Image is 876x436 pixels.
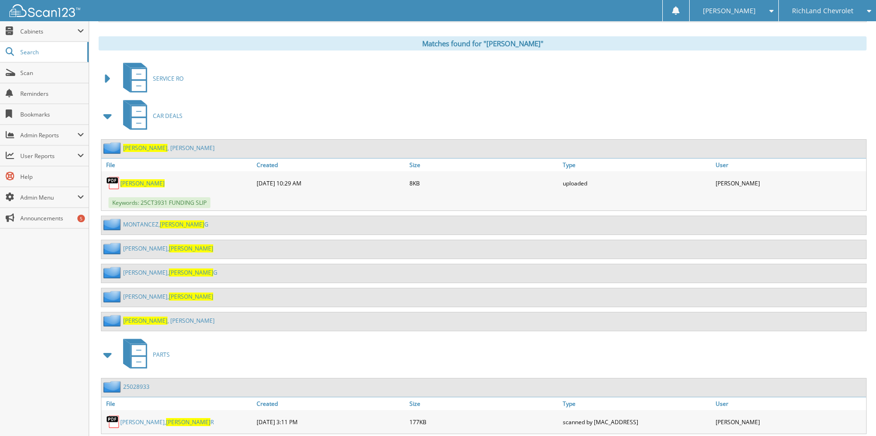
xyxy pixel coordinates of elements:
div: 8KB [407,174,560,193]
span: CAR DEALS [153,112,183,120]
a: Size [407,397,560,410]
div: [DATE] 10:29 AM [254,174,407,193]
a: PARTS [117,336,170,373]
span: Help [20,173,84,181]
span: [PERSON_NAME] [703,8,756,14]
span: PARTS [153,351,170,359]
span: Bookmarks [20,110,84,118]
img: folder2.png [103,142,123,154]
span: RichLand Chevrolet [792,8,853,14]
span: [PERSON_NAME] [169,293,213,301]
span: [PERSON_NAME] [123,144,167,152]
img: folder2.png [103,381,123,393]
span: [PERSON_NAME] [123,317,167,325]
div: [DATE] 3:11 PM [254,412,407,431]
span: Search [20,48,83,56]
div: Matches found for "[PERSON_NAME]" [99,36,867,50]
a: CAR DEALS [117,97,183,134]
img: folder2.png [103,218,123,230]
a: [PERSON_NAME],[PERSON_NAME]G [123,268,217,277]
a: File [101,397,254,410]
div: [PERSON_NAME] [713,174,866,193]
div: 5 [77,215,85,222]
a: [PERSON_NAME],[PERSON_NAME] [123,293,213,301]
a: [PERSON_NAME],[PERSON_NAME]R [120,418,214,426]
a: MONTANCEZ,[PERSON_NAME]G [123,220,209,228]
a: 25028933 [123,383,150,391]
a: File [101,159,254,171]
span: Admin Menu [20,193,77,201]
a: Created [254,159,407,171]
img: folder2.png [103,291,123,302]
span: [PERSON_NAME] [169,268,213,277]
a: Type [560,397,713,410]
a: User [713,159,866,171]
iframe: Chat Widget [829,391,876,436]
img: PDF.png [106,176,120,190]
a: Created [254,397,407,410]
span: Admin Reports [20,131,77,139]
img: folder2.png [103,267,123,278]
span: [PERSON_NAME] [166,418,210,426]
span: Cabinets [20,27,77,35]
img: folder2.png [103,243,123,254]
img: PDF.png [106,415,120,429]
span: Reminders [20,90,84,98]
a: Size [407,159,560,171]
img: scan123-logo-white.svg [9,4,80,17]
a: User [713,397,866,410]
a: [PERSON_NAME] [120,179,165,187]
span: SERVICE RO [153,75,184,83]
span: Keywords: 25CT3931 FUNDING SLIP [108,197,210,208]
span: [PERSON_NAME] [169,244,213,252]
div: [PERSON_NAME] [713,412,866,431]
span: [PERSON_NAME] [160,220,204,228]
span: Announcements [20,214,84,222]
span: Scan [20,69,84,77]
a: [PERSON_NAME], [PERSON_NAME] [123,317,215,325]
img: folder2.png [103,315,123,327]
span: User Reports [20,152,77,160]
a: Type [560,159,713,171]
a: [PERSON_NAME],[PERSON_NAME] [123,244,213,252]
div: scanned by [MAC_ADDRESS] [560,412,713,431]
a: SERVICE RO [117,60,184,97]
a: [PERSON_NAME], [PERSON_NAME] [123,144,215,152]
div: uploaded [560,174,713,193]
div: 177KB [407,412,560,431]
